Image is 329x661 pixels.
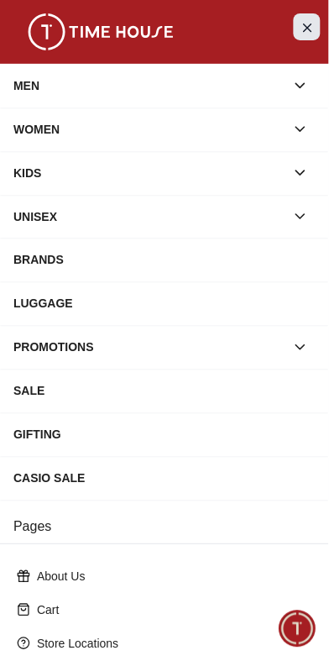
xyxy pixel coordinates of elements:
[13,245,316,275] div: BRANDS
[294,13,321,40] button: Close Menu
[17,13,185,50] img: ...
[279,611,316,648] div: Chat Widget
[37,602,305,619] p: Cart
[37,569,305,585] p: About Us
[37,636,305,653] p: Store Locations
[13,202,285,232] div: UNISEX
[13,158,285,188] div: KIDS
[13,333,285,363] div: PROMOTIONS
[13,464,316,494] div: CASIO SALE
[13,114,285,144] div: WOMEN
[13,376,316,407] div: SALE
[13,420,316,450] div: GIFTING
[13,289,316,319] div: LUGGAGE
[13,71,285,101] div: MEN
